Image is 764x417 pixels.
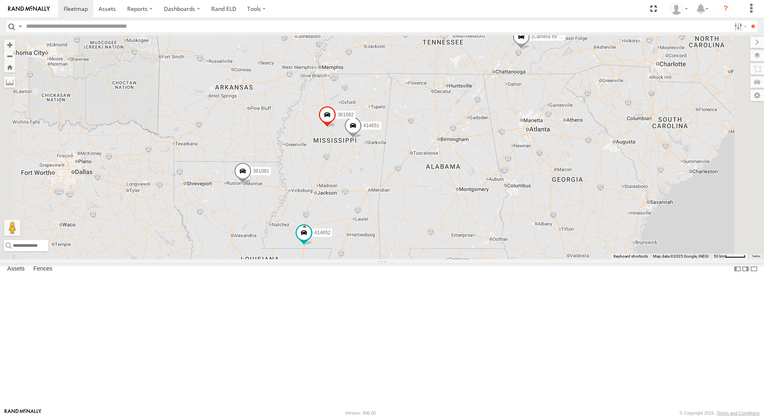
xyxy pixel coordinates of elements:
[750,90,764,101] label: Map Settings
[3,264,29,275] label: Assets
[17,21,23,32] label: Search Query
[4,76,15,88] label: Measure
[731,21,748,32] label: Search Filter Options
[752,254,760,258] a: Terms (opens in new tab)
[4,62,15,72] button: Zoom Home
[741,263,750,275] label: Dock Summary Table to the Right
[711,254,748,259] button: Map Scale: 50 km per 47 pixels
[29,264,56,275] label: Fences
[667,3,691,15] div: Gene Roberts
[717,411,760,415] a: Terms and Conditions
[750,263,758,275] label: Hide Summary Table
[4,39,15,50] button: Zoom in
[4,220,20,236] button: Drag Pegman onto the map to open Street View
[532,34,618,39] span: (Camera for 361082) 357660104100789
[719,2,732,15] i: ?
[714,254,725,258] span: 50 km
[8,6,50,12] img: rand-logo.svg
[4,409,41,417] a: Visit our Website
[338,112,354,118] span: 361082
[679,411,760,415] div: © Copyright 2025 -
[613,254,648,259] button: Keyboard shortcuts
[363,123,380,128] span: 414651
[314,230,330,235] span: 414652
[345,411,376,415] div: Version: 306.00
[253,168,269,174] span: 361081
[733,263,741,275] label: Dock Summary Table to the Left
[4,50,15,62] button: Zoom out
[653,254,709,258] span: Map data ©2025 Google, INEGI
